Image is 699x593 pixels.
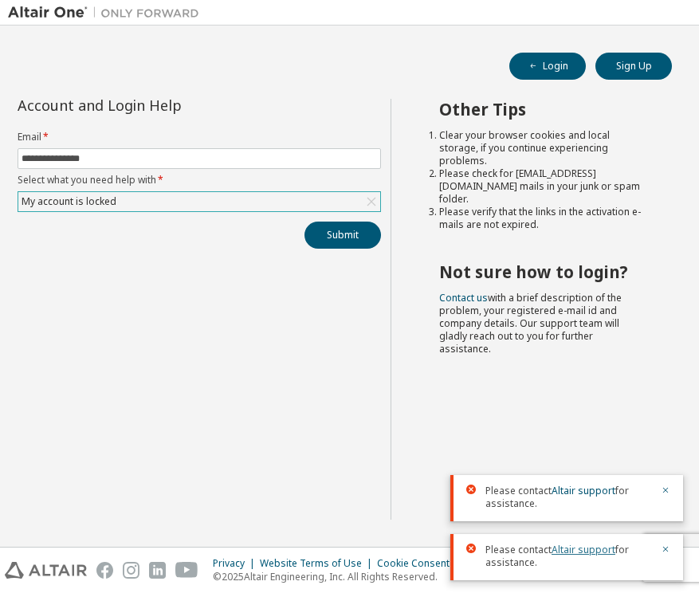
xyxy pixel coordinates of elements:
h2: Not sure how to login? [439,261,643,282]
p: © 2025 Altair Engineering, Inc. All Rights Reserved. [213,570,459,583]
li: Clear your browser cookies and local storage, if you continue experiencing problems. [439,129,643,167]
div: Privacy [213,557,260,570]
img: facebook.svg [96,562,113,579]
div: Cookie Consent [377,557,459,570]
a: Altair support [552,484,615,497]
button: Submit [304,222,381,249]
a: Altair support [552,543,615,556]
li: Please verify that the links in the activation e-mails are not expired. [439,206,643,231]
label: Select what you need help with [18,174,381,187]
img: linkedin.svg [149,562,166,579]
img: altair_logo.svg [5,562,87,579]
button: Login [509,53,586,80]
span: Please contact for assistance. [485,485,651,510]
img: youtube.svg [175,562,198,579]
div: Website Terms of Use [260,557,377,570]
button: Sign Up [595,53,672,80]
div: My account is locked [19,193,119,210]
img: Altair One [8,5,207,21]
li: Please check for [EMAIL_ADDRESS][DOMAIN_NAME] mails in your junk or spam folder. [439,167,643,206]
label: Email [18,131,381,143]
span: Please contact for assistance. [485,544,651,569]
h2: Other Tips [439,99,643,120]
div: My account is locked [18,192,380,211]
img: instagram.svg [123,562,139,579]
a: Contact us [439,291,488,304]
div: Account and Login Help [18,99,308,112]
span: with a brief description of the problem, your registered e-mail id and company details. Our suppo... [439,291,622,355]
